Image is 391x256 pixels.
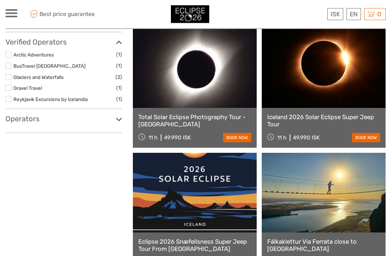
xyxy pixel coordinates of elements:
[148,135,157,141] span: 11 h
[293,135,320,141] div: 49.990 ISK
[223,133,251,143] a: book now
[13,97,88,102] a: Reykjavik Excursions by Icelandia
[5,38,122,47] h3: Verified Operators
[116,95,122,104] span: (1)
[352,133,380,143] a: book now
[13,52,54,58] a: Arctic Adventures
[116,84,122,92] span: (1)
[13,85,42,91] a: Gravel Travel
[138,114,251,129] a: Total Solar Eclipse Photography Tour - [GEOGRAPHIC_DATA]
[331,11,340,18] span: ISK
[13,63,85,69] a: BusTravel [GEOGRAPHIC_DATA]
[13,75,64,80] a: Glaciers and Waterfalls
[164,135,191,141] div: 49.990 ISK
[116,62,122,70] span: (1)
[28,8,101,20] span: Best price guarantee
[138,238,251,253] a: Eclipse 2026 Snæfellsness Super Jeep Tour From [GEOGRAPHIC_DATA]
[346,8,361,20] div: EN
[171,5,209,23] img: 3312-44506bfc-dc02-416d-ac4c-c65cb0cf8db4_logo_small.jpg
[115,73,122,81] span: (2)
[5,115,122,123] h3: Operators
[376,11,382,18] span: 0
[267,114,380,129] a: Iceland 2026 Solar Eclipse Super Jeep Tour
[277,135,286,141] span: 11 h
[267,238,380,253] a: Fálkaklettur Via Ferrata close to [GEOGRAPHIC_DATA]
[116,51,122,59] span: (1)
